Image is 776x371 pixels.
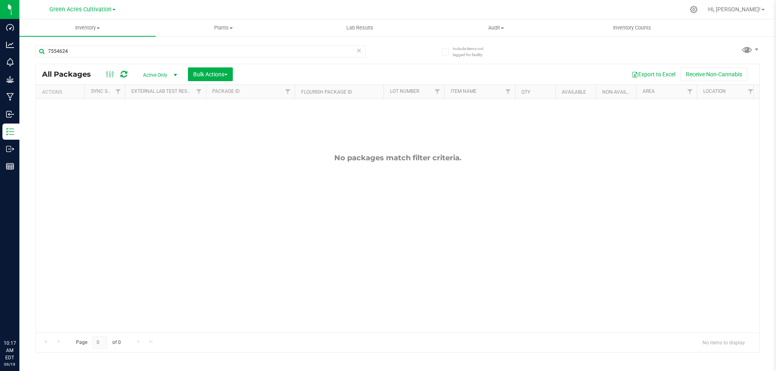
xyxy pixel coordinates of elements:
[281,85,295,99] a: Filter
[564,19,700,36] a: Inventory Counts
[703,88,726,94] a: Location
[4,340,16,361] p: 10:17 AM EDT
[6,145,14,153] inline-svg: Outbound
[428,19,564,36] a: Audit
[428,24,564,31] span: Audit
[193,71,228,78] span: Bulk Actions
[4,361,16,367] p: 09/19
[112,85,125,99] a: Filter
[6,162,14,170] inline-svg: Reports
[390,88,419,94] a: Lot Number
[301,89,352,95] a: Flourish Package ID
[681,67,747,81] button: Receive Non-Cannabis
[131,88,195,94] a: External Lab Test Result
[602,24,662,31] span: Inventory Counts
[49,6,112,13] span: Green Acres Cultivation
[696,336,751,348] span: No items to display
[42,70,99,79] span: All Packages
[562,89,586,95] a: Available
[431,85,444,99] a: Filter
[451,88,477,94] a: Item Name
[6,128,14,136] inline-svg: Inventory
[19,24,156,31] span: Inventory
[6,75,14,84] inline-svg: Grow
[356,45,362,56] span: Clear
[192,85,206,99] a: Filter
[502,85,515,99] a: Filter
[708,6,761,13] span: Hi, [PERSON_NAME]!
[156,24,291,31] span: Plants
[188,67,233,81] button: Bulk Actions
[335,24,384,31] span: Lab Results
[643,88,655,94] a: Area
[744,85,757,99] a: Filter
[156,19,292,36] a: Plants
[8,306,32,331] iframe: Resource center
[683,85,697,99] a: Filter
[91,88,122,94] a: Sync Status
[6,110,14,118] inline-svg: Inbound
[19,19,156,36] a: Inventory
[6,23,14,31] inline-svg: Dashboard
[36,45,366,57] input: Search Package ID, Item Name, SKU, Lot or Part Number...
[453,46,493,58] span: Include items not tagged for facility
[36,153,759,162] div: No packages match filter criteria.
[42,89,81,95] div: Actions
[69,336,127,349] span: Page of 0
[212,88,240,94] a: Package ID
[521,89,530,95] a: Qty
[6,58,14,66] inline-svg: Monitoring
[626,67,681,81] button: Export to Excel
[6,93,14,101] inline-svg: Manufacturing
[6,41,14,49] inline-svg: Analytics
[689,6,699,13] div: Manage settings
[602,89,638,95] a: Non-Available
[292,19,428,36] a: Lab Results
[24,305,34,315] iframe: Resource center unread badge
